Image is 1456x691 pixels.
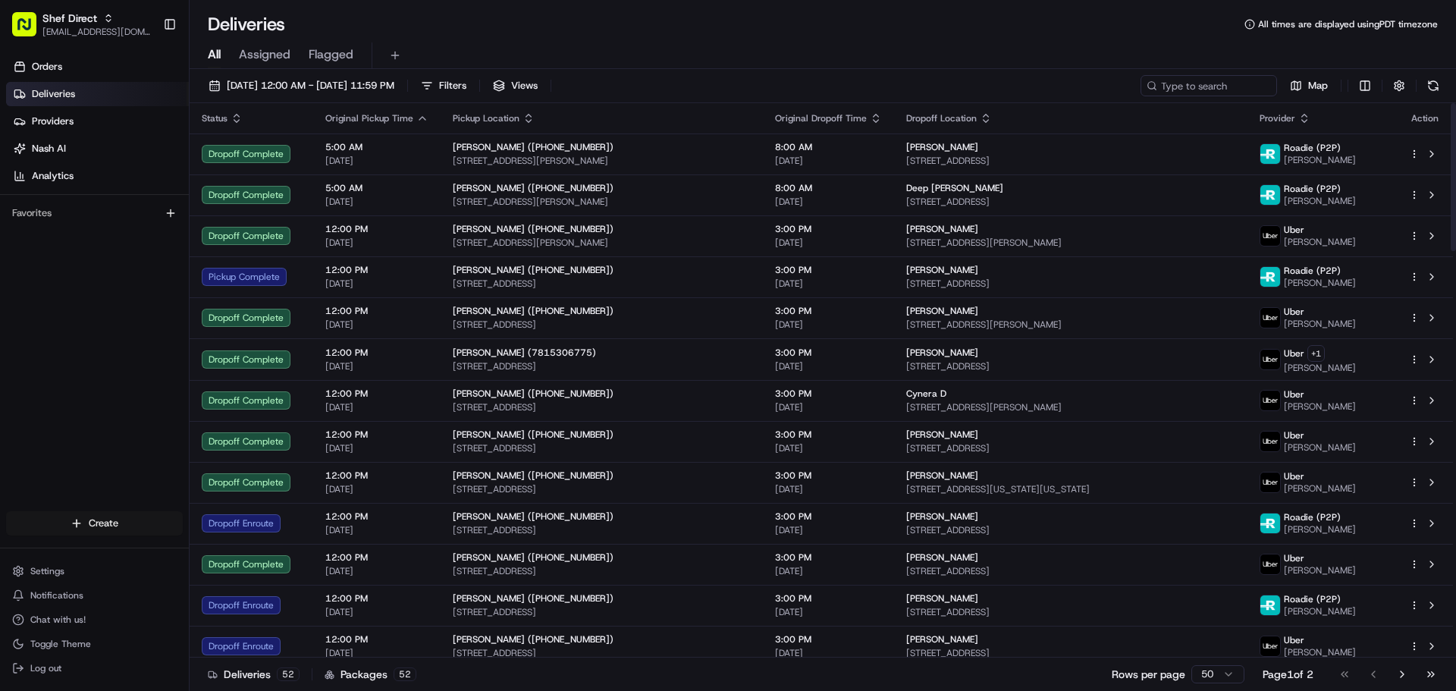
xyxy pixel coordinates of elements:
span: [DATE] [325,647,428,659]
span: [PERSON_NAME] [1284,277,1356,289]
span: 3:00 PM [775,592,882,605]
img: uber-new-logo.jpeg [1260,554,1280,574]
img: uber-new-logo.jpeg [1260,226,1280,246]
button: Start new chat [258,149,276,168]
span: [PERSON_NAME] [1284,482,1356,495]
span: [DATE] [775,237,882,249]
a: Nash AI [6,137,189,161]
span: [STREET_ADDRESS] [906,196,1236,208]
p: Rows per page [1112,667,1185,682]
span: [DATE] [775,319,882,331]
a: 💻API Documentation [122,292,249,319]
img: uber-new-logo.jpeg [1260,432,1280,451]
div: Past conversations [15,197,97,209]
span: Shef Support [47,235,106,247]
span: [PERSON_NAME] [906,470,978,482]
div: Favorites [6,201,183,225]
span: [PERSON_NAME] [906,510,978,523]
input: Type to search [1141,75,1277,96]
span: [DATE] [325,278,428,290]
span: 12:00 PM [325,429,428,441]
span: Roadie (P2P) [1284,183,1341,195]
span: [STREET_ADDRESS] [453,483,751,495]
span: Orders [32,60,62,74]
span: 12:00 PM [325,305,428,317]
span: [PERSON_NAME] [1284,441,1356,454]
span: [DATE] [325,524,428,536]
span: [PERSON_NAME] [1284,154,1356,166]
span: [STREET_ADDRESS] [906,155,1236,167]
span: API Documentation [143,298,243,313]
div: 52 [394,667,416,681]
span: Uber [1284,224,1304,236]
span: All times are displayed using PDT timezone [1258,18,1438,30]
span: [PERSON_NAME] ([PHONE_NUMBER]) [453,223,613,235]
span: 3:00 PM [775,223,882,235]
span: [DATE] [325,483,428,495]
span: [DATE] [325,442,428,454]
span: [DATE] [118,235,149,247]
img: uber-new-logo.jpeg [1260,308,1280,328]
span: 5:00 AM [325,141,428,153]
img: Nash [15,15,45,46]
span: [PERSON_NAME] [906,633,978,645]
span: 3:00 PM [775,470,882,482]
span: 12:00 PM [325,264,428,276]
span: [PERSON_NAME] [1284,564,1356,576]
span: [STREET_ADDRESS] [453,401,751,413]
img: Shef Support [15,221,39,245]
button: Shef Direct[EMAIL_ADDRESS][DOMAIN_NAME] [6,6,157,42]
span: Views [511,79,538,93]
span: Toggle Theme [30,638,91,650]
span: [STREET_ADDRESS][PERSON_NAME] [906,401,1236,413]
span: [PERSON_NAME] [1284,236,1356,248]
span: [DATE] [775,401,882,413]
span: 8:00 AM [775,182,882,194]
span: [DATE] [325,237,428,249]
span: [STREET_ADDRESS] [453,647,751,659]
span: [STREET_ADDRESS] [453,319,751,331]
span: Cynera D [906,388,946,400]
span: Settings [30,565,64,577]
span: 3:00 PM [775,305,882,317]
span: Providers [32,115,74,128]
span: [PERSON_NAME] ([PHONE_NUMBER]) [453,470,613,482]
img: roadie-logo-v2.jpg [1260,595,1280,615]
span: Provider [1260,112,1295,124]
span: 12:00 PM [325,388,428,400]
span: [STREET_ADDRESS] [453,524,751,536]
span: [DATE] [775,196,882,208]
span: [DATE] [775,565,882,577]
span: Roadie (P2P) [1284,142,1341,154]
span: Knowledge Base [30,298,116,313]
span: [PERSON_NAME] ([PHONE_NUMBER]) [453,141,613,153]
span: Dropoff Location [906,112,977,124]
div: Packages [325,667,416,682]
span: [STREET_ADDRESS] [906,565,1236,577]
span: [STREET_ADDRESS][PERSON_NAME] [453,237,751,249]
span: [STREET_ADDRESS][PERSON_NAME] [453,196,751,208]
span: Status [202,112,227,124]
button: Notifications [6,585,183,606]
span: [PERSON_NAME] [906,551,978,564]
span: [PERSON_NAME] [1284,318,1356,330]
span: [DATE] [775,278,882,290]
span: 12:00 PM [325,592,428,605]
button: Views [486,75,544,96]
button: See all [235,194,276,212]
span: [PERSON_NAME] [906,305,978,317]
span: 8:00 AM [775,141,882,153]
img: 1736555255976-a54dd68f-1ca7-489b-9aae-adbdc363a1c4 [15,145,42,172]
span: [STREET_ADDRESS] [906,360,1236,372]
span: Roadie (P2P) [1284,511,1341,523]
span: [DATE] [775,524,882,536]
span: 12:00 PM [325,470,428,482]
span: [DATE] [775,606,882,618]
button: Toggle Theme [6,633,183,655]
div: Deliveries [208,667,300,682]
a: Providers [6,109,189,133]
span: [DATE] [775,360,882,372]
button: [DATE] 12:00 AM - [DATE] 11:59 PM [202,75,401,96]
span: [PERSON_NAME] ([PHONE_NUMBER]) [453,264,613,276]
span: Uber [1284,388,1304,400]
